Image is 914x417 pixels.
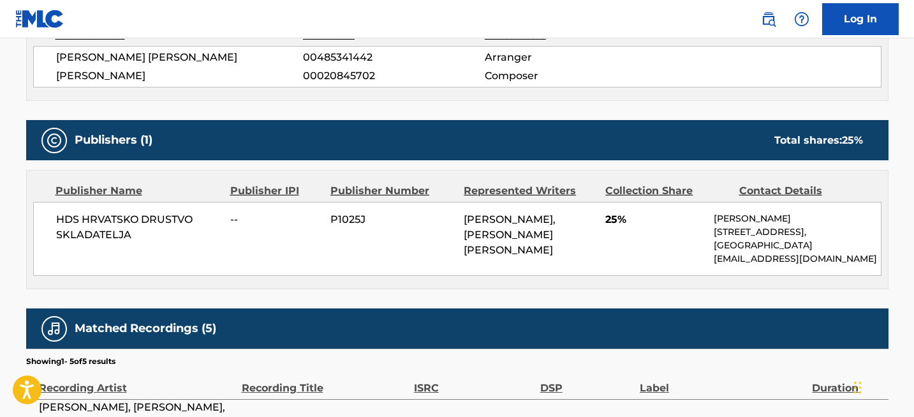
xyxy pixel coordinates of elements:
span: HDS HRVATSKO DRUSTVO SKLADATELJA [56,212,221,243]
div: DSP [540,367,633,396]
div: Widget de chat [850,356,914,417]
div: Publisher Number [330,183,454,199]
iframe: Chat Widget [850,356,914,417]
a: Log In [822,3,899,35]
span: 25 % [842,134,863,146]
span: Arranger [485,50,650,65]
p: [EMAIL_ADDRESS][DOMAIN_NAME] [714,252,880,266]
div: Collection Share [605,183,729,199]
img: help [794,11,809,27]
h5: Matched Recordings (5) [75,321,216,336]
span: 25% [605,212,704,227]
div: Total shares: [774,133,863,148]
span: P1025J [330,212,454,227]
div: Publisher IPI [230,183,321,199]
div: Recording Title [242,367,408,396]
img: Publishers [47,133,62,148]
span: -- [230,212,321,227]
h5: Publishers (1) [75,133,152,148]
div: Recording Artist [39,367,235,396]
p: [GEOGRAPHIC_DATA] [714,239,880,252]
span: 00020845702 [303,68,484,84]
p: [PERSON_NAME] [714,212,880,225]
span: Composer [485,68,650,84]
span: [PERSON_NAME] [PERSON_NAME] [56,50,304,65]
div: ISRC [414,367,534,396]
span: 00485341442 [303,50,484,65]
div: Publisher Name [55,183,221,199]
div: Duration [812,367,881,396]
img: MLC Logo [15,10,64,28]
a: Public Search [756,6,781,32]
div: Contact Details [739,183,863,199]
p: [STREET_ADDRESS], [714,225,880,239]
div: Label [640,367,806,396]
div: Represented Writers [464,183,596,199]
img: Matched Recordings [47,321,62,337]
img: search [761,11,776,27]
p: Showing 1 - 5 of 5 results [26,356,115,367]
span: [PERSON_NAME] [56,68,304,84]
span: [PERSON_NAME], [PERSON_NAME] [PERSON_NAME] [464,213,556,256]
div: Glisser [854,368,862,407]
div: Help [789,6,814,32]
